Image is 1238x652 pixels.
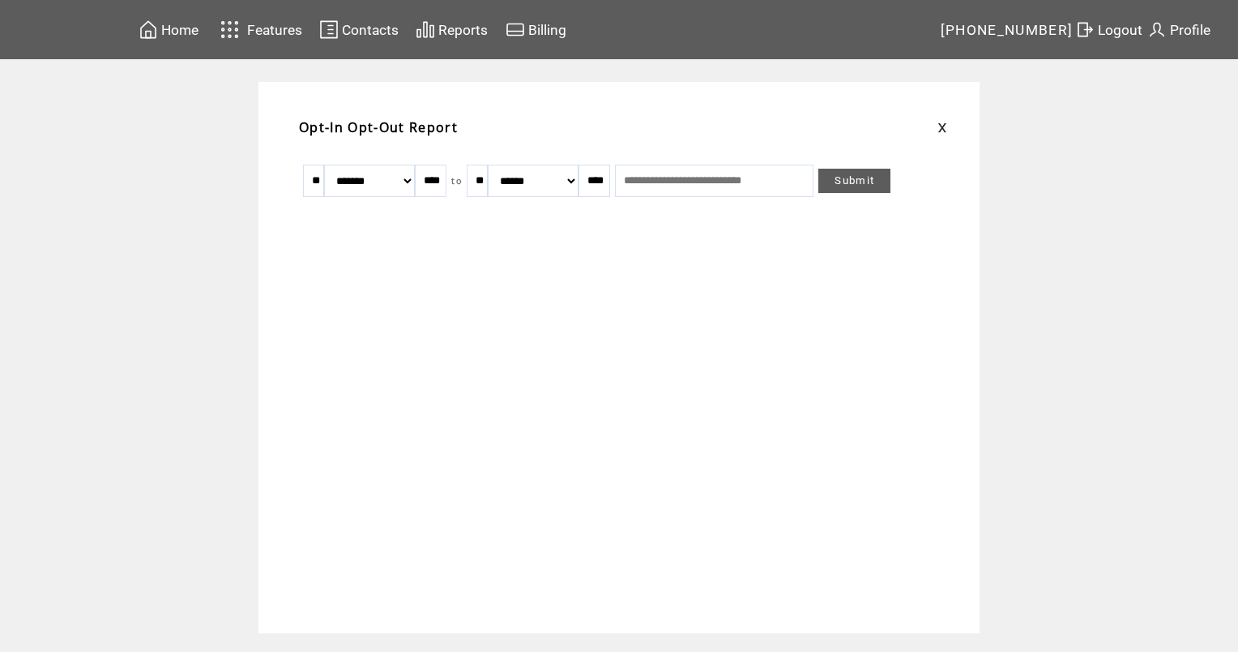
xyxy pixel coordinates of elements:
[1170,22,1210,38] span: Profile
[1075,19,1095,40] img: exit.svg
[213,14,305,45] a: Features
[319,19,339,40] img: contacts.svg
[247,22,302,38] span: Features
[1073,17,1145,42] a: Logout
[342,22,399,38] span: Contacts
[528,22,566,38] span: Billing
[413,17,490,42] a: Reports
[451,175,462,187] span: to
[1145,17,1213,42] a: Profile
[416,19,435,40] img: chart.svg
[503,17,569,42] a: Billing
[818,169,890,193] a: Submit
[136,17,201,42] a: Home
[1147,19,1167,40] img: profile.svg
[438,22,488,38] span: Reports
[139,19,158,40] img: home.svg
[299,118,458,136] span: Opt-In Opt-Out Report
[161,22,199,38] span: Home
[1098,22,1142,38] span: Logout
[317,17,401,42] a: Contacts
[506,19,525,40] img: creidtcard.svg
[216,16,244,43] img: features.svg
[941,22,1074,38] span: [PHONE_NUMBER]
